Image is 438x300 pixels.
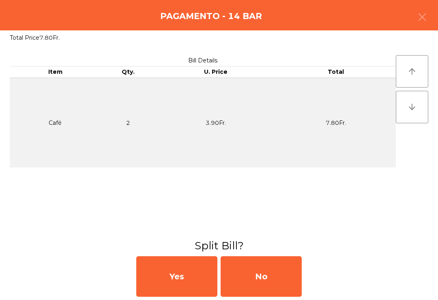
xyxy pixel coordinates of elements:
button: arrow_downward [396,91,428,123]
h3: Split Bill? [6,238,432,253]
td: 7.80Fr. [276,78,396,167]
div: No [221,256,302,297]
button: arrow_upward [396,55,428,88]
td: 3.90Fr. [156,78,276,167]
div: Yes [136,256,217,297]
span: Bill Details [188,57,217,64]
th: Item [10,66,101,78]
span: 7.80Fr. [39,34,60,41]
th: Qty. [101,66,156,78]
th: Total [276,66,396,78]
td: 2 [101,78,156,167]
th: U. Price [156,66,276,78]
span: Total Price [10,34,39,41]
i: arrow_downward [407,102,417,112]
h4: Pagamento - 14 BAR [160,10,262,22]
i: arrow_upward [407,66,417,76]
td: Café [10,78,101,167]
